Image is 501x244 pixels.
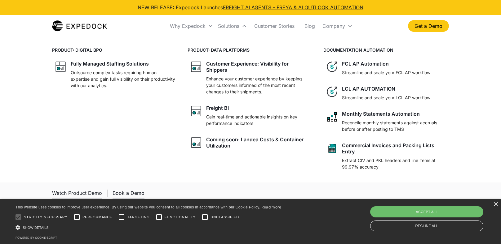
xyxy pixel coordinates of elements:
[261,205,282,209] a: Read more
[190,136,202,149] img: graph icon
[342,111,420,117] div: Monthly Statements Automation
[190,105,202,117] img: graph icon
[342,119,446,132] p: Reconcile monthly statements against accruals before or after posting to TMS
[190,61,202,73] img: graph icon
[323,83,449,103] a: dollar iconLCL AP AUTOMATIONStreamline and scale your LCL AP workflow
[342,69,430,76] p: Streamline and scale your FCL AP workflow
[249,15,299,36] a: Customer Stories
[127,215,149,220] span: Targeting
[16,236,57,239] a: Powered by cookie-script
[370,220,483,231] div: Decline all
[342,86,395,92] div: LCL AP AUTOMATION
[206,105,229,111] div: Freight BI
[326,111,338,123] img: network like icon
[23,226,49,229] span: Show details
[206,136,311,149] div: Coming soon: Landed Costs & Container Utilization
[52,190,102,196] div: Watch Product Demo
[206,61,311,73] div: Customer Experience: Visibility for Shippers
[323,47,449,53] h4: DOCUMENTATION AUTOMATION
[326,61,338,73] img: dollar icon
[165,215,196,220] span: Functionality
[52,20,107,32] a: home
[24,215,68,220] span: Strictly necessary
[55,61,67,73] img: graph icon
[323,140,449,173] a: sheet iconCommercial Invoices and Packing Lists EntryExtract CIV and PKL headers and line items a...
[370,206,483,217] div: Accept all
[16,224,282,231] div: Show details
[342,142,446,155] div: Commercial Invoices and Packing Lists Entry
[188,134,313,151] a: graph iconComing soon: Landed Costs & Container Utilization
[215,15,249,36] div: Solutions
[52,47,178,53] h4: PRODUCT: DIGITAL BPO
[399,177,501,244] iframe: Chat Widget
[167,15,215,36] div: Why Expedock
[223,4,363,11] a: FREIGHT AI AGENTS - FREYA & AI OUTLOOK AUTOMATION
[322,23,345,29] div: Company
[113,187,144,199] a: Book a Demo
[211,215,239,220] span: Unclassified
[71,69,175,89] p: Outsource complex tasks requiring human expertise and gain full visibility on their productivity ...
[16,205,260,209] span: This website uses cookies to improve user experience. By using our website you consent to all coo...
[323,58,449,78] a: dollar iconFCL AP AutomationStreamline and scale your FCL AP workflow
[188,102,313,129] a: graph iconFreight BIGain real-time and actionable insights on key performance indicators
[323,108,449,135] a: network like iconMonthly Statements AutomationReconcile monthly statements against accruals befor...
[326,142,338,155] img: sheet icon
[326,86,338,98] img: dollar icon
[52,187,102,199] a: open lightbox
[342,61,389,67] div: FCL AP Automation
[320,15,355,36] div: Company
[408,20,449,32] a: Get a Demo
[138,4,363,11] div: NEW RELEASE: Expedock Launches
[82,215,113,220] span: Performance
[206,113,311,126] p: Gain real-time and actionable insights on key performance indicators
[342,94,430,101] p: Streamline and scale your LCL AP workflow
[188,58,313,97] a: graph iconCustomer Experience: Visibility for ShippersEnhance your customer experience by keeping...
[299,15,320,36] a: Blog
[342,157,446,170] p: Extract CIV and PKL headers and line items at 99.97% accuracy
[71,61,149,67] div: Fully Managed Staffing Solutions
[170,23,206,29] div: Why Expedock
[206,75,311,95] p: Enhance your customer experience by keeping your customers informed of the most recent changes to...
[188,47,313,53] h4: PRODUCT: DATA PLATFORMS
[52,20,107,32] img: Expedock Logo
[218,23,239,29] div: Solutions
[52,58,178,91] a: graph iconFully Managed Staffing SolutionsOutsource complex tasks requiring human expertise and g...
[113,190,144,196] div: Book a Demo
